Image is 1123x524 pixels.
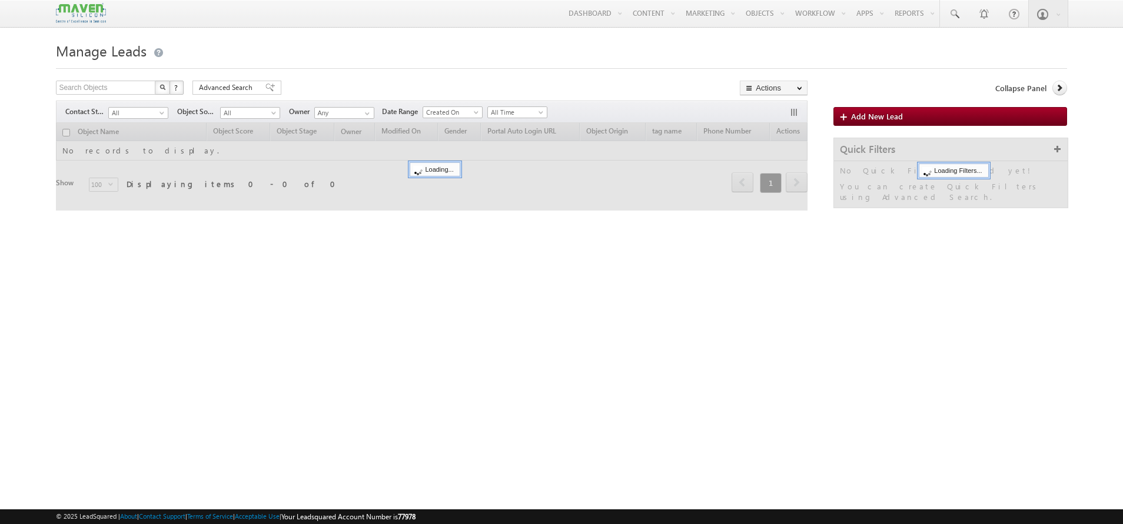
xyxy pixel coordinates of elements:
[235,512,280,520] a: Acceptable Use
[423,106,483,118] a: Created On
[398,512,416,521] span: 77978
[65,106,108,117] span: Contact Stage
[109,108,165,118] span: All
[220,107,280,119] a: All
[108,107,168,119] a: All
[487,106,547,118] a: All Time
[56,41,147,60] span: Manage Leads
[919,163,988,178] div: Loading Filters...
[56,511,416,522] span: © 2025 LeadSquared | | | | |
[851,111,903,121] span: Add New Lead
[410,162,460,176] div: Loading...
[170,81,184,95] button: ?
[488,107,544,118] span: All Time
[56,3,105,24] img: Custom Logo
[199,82,256,93] span: Advanced Search
[314,107,374,119] input: Type to Search
[221,108,277,118] span: All
[382,106,423,117] span: Date Range
[289,106,314,117] span: Owner
[174,82,180,92] span: ?
[423,107,479,118] span: Created On
[995,83,1046,94] span: Collapse Panel
[187,512,233,520] a: Terms of Service
[177,106,220,117] span: Object Source
[160,84,165,90] img: Search
[281,512,416,521] span: Your Leadsquared Account Number is
[139,512,185,520] a: Contact Support
[740,81,808,95] button: Actions
[358,108,373,119] a: Show All Items
[120,512,137,520] a: About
